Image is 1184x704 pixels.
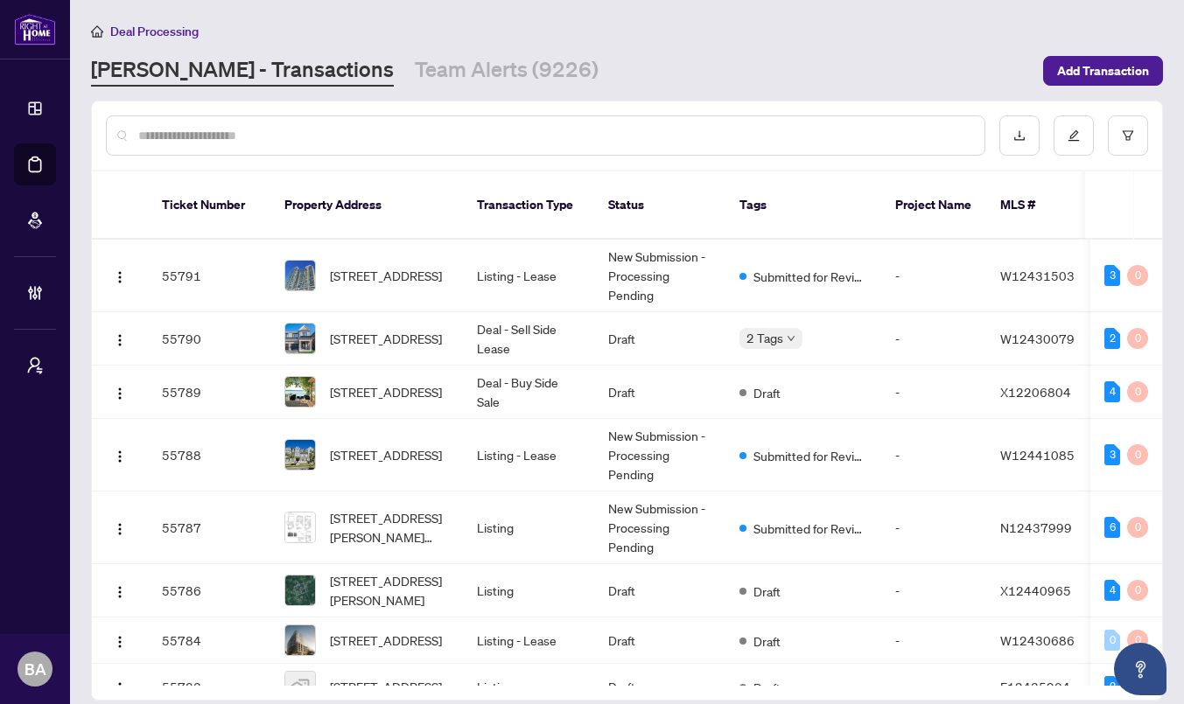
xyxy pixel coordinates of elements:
td: - [881,240,986,312]
span: [STREET_ADDRESS] [330,445,442,464]
td: Draft [594,617,725,664]
th: Ticket Number [148,171,270,240]
span: 2 Tags [746,328,783,348]
span: filter [1122,129,1134,142]
span: Submitted for Review [753,267,867,286]
div: 2 [1104,328,1120,349]
img: Logo [113,270,127,284]
img: Logo [113,333,127,347]
img: Logo [113,450,127,464]
button: Logo [106,441,134,469]
span: [STREET_ADDRESS] [330,266,442,285]
button: Logo [106,378,134,406]
span: [STREET_ADDRESS][PERSON_NAME][PERSON_NAME] [330,508,449,547]
td: 55784 [148,617,270,664]
span: download [1013,129,1026,142]
div: 0 [1104,630,1120,651]
span: [STREET_ADDRESS][PERSON_NAME] [330,571,449,610]
button: download [999,115,1040,156]
td: 55787 [148,491,270,564]
span: [STREET_ADDRESS] [330,382,442,401]
td: - [881,564,986,617]
div: 4 [1104,580,1120,601]
th: Tags [725,171,881,240]
span: W12430686 [1000,632,1075,648]
span: [STREET_ADDRESS] [330,329,442,348]
img: thumbnail-img [285,261,315,290]
td: - [881,617,986,664]
td: 55791 [148,240,270,312]
td: Draft [594,564,725,617]
span: Deal Processing [110,24,199,39]
td: New Submission - Processing Pending [594,419,725,491]
span: Draft [753,582,781,601]
span: Draft [753,383,781,402]
th: Transaction Type [463,171,594,240]
span: Add Transaction [1057,57,1149,85]
div: 3 [1104,265,1120,286]
img: logo [14,13,56,45]
div: 4 [1104,381,1120,402]
img: Logo [113,585,127,599]
span: Submitted for Review [753,519,867,538]
span: Submitted for Review [753,446,867,465]
th: Status [594,171,725,240]
img: thumbnail-img [285,324,315,353]
span: user-switch [26,357,44,374]
span: down [787,334,795,343]
td: - [881,419,986,491]
div: 0 [1127,580,1148,601]
td: Listing [463,491,594,564]
td: Listing - Lease [463,617,594,664]
td: Deal - Sell Side Lease [463,312,594,366]
span: X12206804 [1000,384,1071,400]
button: edit [1054,115,1094,156]
td: Deal - Buy Side Sale [463,366,594,419]
button: Logo [106,513,134,541]
td: Draft [594,366,725,419]
img: thumbnail-img [285,512,315,542]
img: Logo [113,681,127,695]
span: home [91,25,103,38]
button: Logo [106,576,134,604]
button: Logo [106,324,134,352]
span: N12437999 [1000,519,1072,535]
td: 55790 [148,312,270,366]
div: 0 [1127,265,1148,286]
span: edit [1068,129,1080,142]
td: 55786 [148,564,270,617]
td: New Submission - Processing Pending [594,240,725,312]
img: Logo [113,387,127,401]
img: thumbnail-img [285,625,315,655]
div: 0 [1127,517,1148,538]
td: New Submission - Processing Pending [594,491,725,564]
span: W12430079 [1000,331,1075,346]
img: thumbnail-img [285,377,315,407]
span: Draft [753,678,781,697]
td: Listing - Lease [463,240,594,312]
td: - [881,312,986,366]
th: MLS # [986,171,1091,240]
a: Team Alerts (9226) [415,55,599,87]
img: thumbnail-img [285,672,315,701]
div: 0 [1127,444,1148,465]
td: 55788 [148,419,270,491]
td: Draft [594,312,725,366]
span: [STREET_ADDRESS] [330,631,442,650]
td: Listing - Lease [463,419,594,491]
div: 0 [1127,381,1148,402]
span: W12441085 [1000,447,1075,463]
img: Logo [113,635,127,649]
span: E12435904 [1000,679,1070,694]
div: 6 [1104,517,1120,538]
td: - [881,366,986,419]
span: Draft [753,631,781,651]
button: Logo [106,673,134,701]
div: 2 [1104,676,1120,697]
span: X12440965 [1000,582,1071,598]
button: Logo [106,261,134,289]
button: Open asap [1114,643,1166,695]
div: 3 [1104,444,1120,465]
span: W12431503 [1000,268,1075,283]
div: 0 [1127,328,1148,349]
